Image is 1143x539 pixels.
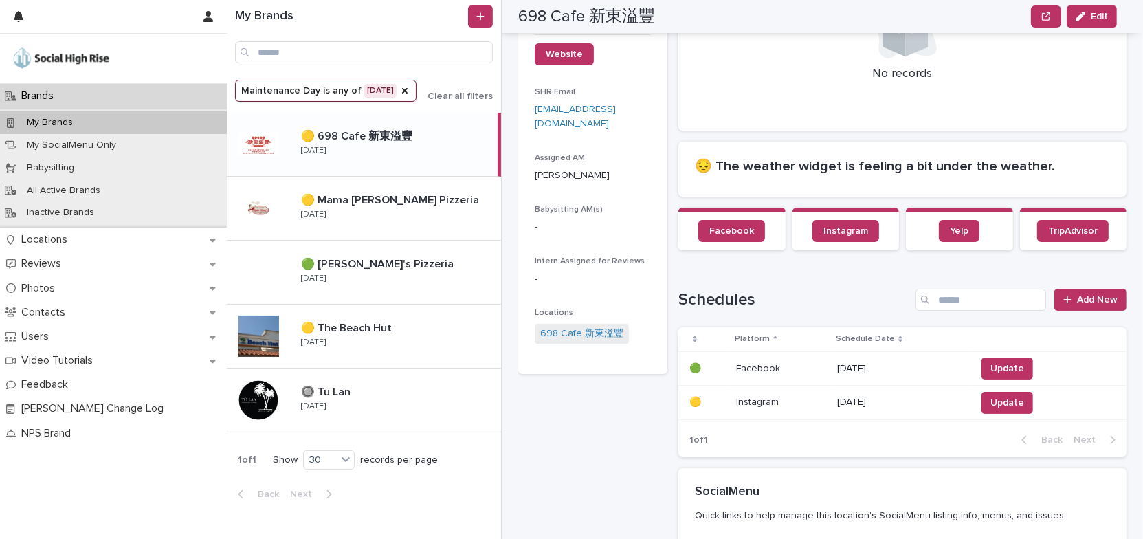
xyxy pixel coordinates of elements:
[990,362,1024,375] span: Update
[1033,435,1063,445] span: Back
[695,158,1110,175] h2: 😔 The weather widget is feeling a bit under the weather.
[990,396,1024,410] span: Update
[16,257,72,270] p: Reviews
[227,488,285,500] button: Back
[535,220,651,234] p: -
[678,290,910,310] h1: Schedules
[301,401,326,411] p: [DATE]
[227,113,501,177] a: 🟡 698 Cafe 新東溢豐🟡 698 Cafe 新東溢豐 [DATE]
[535,43,594,65] a: Website
[227,177,501,241] a: 🟡 Mama [PERSON_NAME] Pizzeria🟡 Mama [PERSON_NAME] Pizzeria [DATE]
[273,454,298,466] p: Show
[290,489,320,499] span: Next
[301,210,326,219] p: [DATE]
[301,274,326,283] p: [DATE]
[235,80,417,102] button: Maintenance Day
[695,485,759,500] h2: SocialMenu
[535,168,651,183] p: [PERSON_NAME]
[535,104,616,129] a: [EMAIL_ADDRESS][DOMAIN_NAME]
[837,363,965,375] p: [DATE]
[301,191,482,207] p: 🟡 Mama [PERSON_NAME] Pizzeria
[535,272,651,287] p: -
[735,331,770,346] p: Platform
[1010,434,1068,446] button: Back
[1091,12,1108,21] span: Edit
[836,331,895,346] p: Schedule Date
[301,255,456,271] p: 🟢 [PERSON_NAME]'s Pizzeria
[16,162,85,174] p: Babysitting
[812,220,879,242] a: Instagram
[1067,5,1117,27] button: Edit
[535,154,585,162] span: Assigned AM
[1074,435,1104,445] span: Next
[227,443,267,477] p: 1 of 1
[417,91,493,101] button: Clear all filters
[16,306,76,319] p: Contacts
[695,509,1105,522] p: Quick links to help manage this location's SocialMenu listing info, menus, and issues.
[1048,226,1098,236] span: TripAdvisor
[301,319,395,335] p: 🟡 The Beach Hut
[709,226,754,236] span: Facebook
[689,360,704,375] p: 🟢
[235,9,465,24] h1: My Brands
[11,45,111,72] img: o5DnuTxEQV6sW9jFYBBf
[535,88,575,96] span: SHR Email
[301,127,415,143] p: 🟡 698 Cafe 新東溢豐
[678,351,1127,386] tr: 🟢🟢 FacebookFacebook [DATE]Update
[235,41,493,63] input: Search
[16,233,78,246] p: Locations
[518,7,655,27] h2: 698 Cafe 新東溢豐
[689,394,704,408] p: 🟡
[1077,295,1118,305] span: Add New
[678,423,719,457] p: 1 of 1
[823,226,868,236] span: Instagram
[16,402,175,415] p: [PERSON_NAME] Change Log
[301,383,353,399] p: 🔘 Tu Lan
[428,91,493,101] span: Clear all filters
[546,49,583,59] span: Website
[16,330,60,343] p: Users
[535,309,573,317] span: Locations
[227,368,501,432] a: 🔘 Tu Lan🔘 Tu Lan [DATE]
[950,226,968,236] span: Yelp
[301,338,326,347] p: [DATE]
[915,289,1046,311] input: Search
[535,206,603,214] span: Babysitting AM(s)
[16,185,111,197] p: All Active Brands
[1037,220,1109,242] a: TripAdvisor
[360,454,438,466] p: records per page
[16,427,82,440] p: NPS Brand
[301,146,326,155] p: [DATE]
[698,220,765,242] a: Facebook
[678,386,1127,420] tr: 🟡🟡 InstagramInstagram [DATE]Update
[16,140,127,151] p: My SocialMenu Only
[695,67,1110,82] p: No records
[16,117,84,129] p: My Brands
[540,327,623,341] a: 698 Cafe 新東溢豐
[16,282,66,295] p: Photos
[304,453,337,467] div: 30
[249,489,279,499] span: Back
[736,360,783,375] p: Facebook
[535,257,645,265] span: Intern Assigned for Reviews
[1068,434,1127,446] button: Next
[227,241,501,305] a: 🟢 [PERSON_NAME]'s Pizzeria🟢 [PERSON_NAME]'s Pizzeria [DATE]
[981,392,1033,414] button: Update
[1054,289,1127,311] a: Add New
[16,89,65,102] p: Brands
[16,207,105,219] p: Inactive Brands
[981,357,1033,379] button: Update
[939,220,979,242] a: Yelp
[16,354,104,367] p: Video Tutorials
[16,378,79,391] p: Feedback
[285,488,343,500] button: Next
[837,397,965,408] p: [DATE]
[227,305,501,368] a: 🟡 The Beach Hut🟡 The Beach Hut [DATE]
[736,394,781,408] p: Instagram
